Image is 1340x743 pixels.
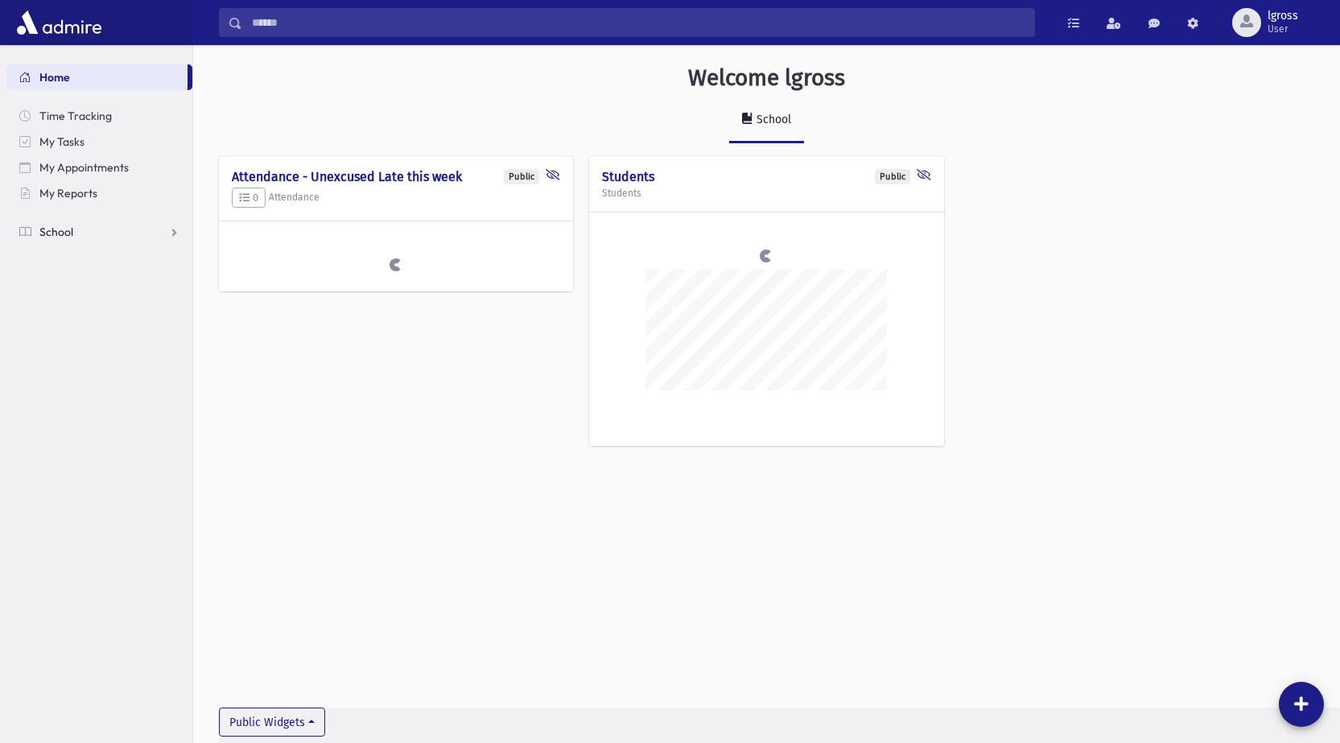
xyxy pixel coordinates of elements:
[232,188,560,208] h5: Attendance
[602,169,930,184] h4: Students
[753,113,791,126] div: School
[6,219,192,245] a: School
[729,98,804,143] a: School
[39,225,73,239] span: School
[504,169,539,184] div: Public
[6,129,192,155] a: My Tasks
[1268,10,1298,23] span: lgross
[242,8,1034,37] input: Search
[1268,23,1298,35] span: User
[232,169,560,184] h4: Attendance - Unexcused Late this week
[39,186,97,200] span: My Reports
[232,188,266,208] button: 0
[6,64,188,90] a: Home
[6,155,192,180] a: My Appointments
[6,103,192,129] a: Time Tracking
[13,6,105,39] img: AdmirePro
[39,70,70,85] span: Home
[688,64,845,92] h3: Welcome lgross
[39,160,129,175] span: My Appointments
[602,188,930,199] h5: Students
[6,180,192,206] a: My Reports
[875,169,910,184] div: Public
[219,708,325,737] button: Public Widgets
[39,109,112,123] span: Time Tracking
[239,192,258,204] span: 0
[39,134,85,149] span: My Tasks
